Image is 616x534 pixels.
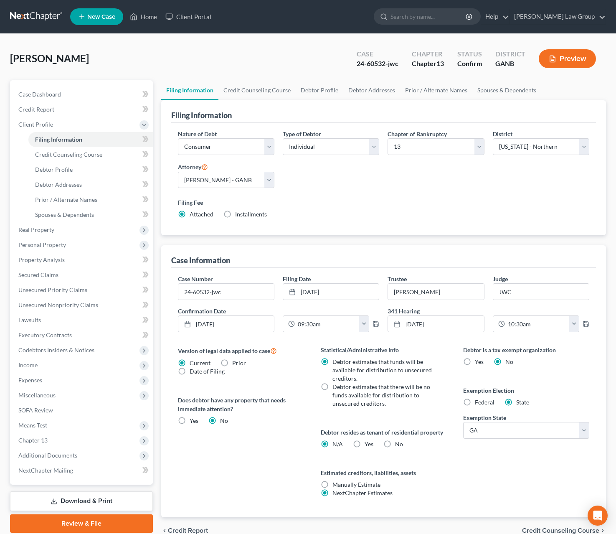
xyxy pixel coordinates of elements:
[161,527,168,534] i: chevron_left
[178,284,274,300] input: Enter case number...
[343,80,400,100] a: Debtor Addresses
[178,162,208,172] label: Attorney
[28,147,153,162] a: Credit Counseling Course
[87,14,115,20] span: New Case
[10,491,153,511] a: Download & Print
[510,9,606,24] a: [PERSON_NAME] Law Group
[388,275,407,283] label: Trustee
[28,192,153,207] a: Prior / Alternate Names
[10,514,153,533] a: Review & File
[190,211,213,218] span: Attached
[283,275,311,283] label: Filing Date
[28,132,153,147] a: Filing Information
[18,316,41,323] span: Lawsuits
[463,346,589,354] label: Debtor is a tax exempt organization
[161,9,215,24] a: Client Portal
[161,80,218,100] a: Filing Information
[35,151,102,158] span: Credit Counseling Course
[28,177,153,192] a: Debtor Addresses
[12,463,153,478] a: NextChapter Mailing
[463,413,506,422] label: Exemption State
[457,49,482,59] div: Status
[321,428,447,437] label: Debtor resides as tenant of residential property
[283,130,321,138] label: Type of Debtor
[12,328,153,343] a: Executory Contracts
[436,59,444,67] span: 13
[12,252,153,267] a: Property Analysis
[400,80,472,100] a: Prior / Alternate Names
[475,399,494,406] span: Federal
[18,121,53,128] span: Client Profile
[18,286,87,293] span: Unsecured Priority Claims
[18,241,66,248] span: Personal Property
[18,271,58,278] span: Secured Claims
[28,207,153,222] a: Spouses & Dependents
[18,437,48,444] span: Chapter 13
[493,284,589,300] input: --
[178,275,213,283] label: Case Number
[235,211,267,218] span: Installments
[18,106,54,113] span: Credit Report
[493,130,512,138] label: District
[35,136,82,143] span: Filing Information
[18,331,72,338] span: Executory Contracts
[332,440,343,448] span: N/A
[18,376,42,384] span: Expenses
[412,49,444,59] div: Chapter
[168,527,208,534] span: Credit Report
[35,196,97,203] span: Prior / Alternate Names
[28,162,153,177] a: Debtor Profile
[18,452,77,459] span: Additional Documents
[295,316,360,332] input: -- : --
[472,80,541,100] a: Spouses & Dependents
[296,80,343,100] a: Debtor Profile
[321,468,447,477] label: Estimated creditors, liabilities, assets
[481,9,509,24] a: Help
[126,9,161,24] a: Home
[10,52,89,64] span: [PERSON_NAME]
[12,267,153,282] a: Secured Claims
[178,346,304,356] label: Version of legal data applied to case
[18,91,61,98] span: Case Dashboard
[357,59,398,69] div: 24-60532-jwc
[12,87,153,102] a: Case Dashboard
[332,489,393,496] span: NextChapter Estimates
[18,346,94,353] span: Codebtors Insiders & Notices
[332,481,380,488] span: Manually Estimate
[332,383,430,407] span: Debtor estimates that there will be no funds available for distribution to unsecured creditors.
[388,130,447,138] label: Chapter of Bankruptcy
[495,49,525,59] div: District
[35,166,73,173] span: Debtor Profile
[12,102,153,117] a: Credit Report
[475,358,484,365] span: Yes
[171,110,232,120] div: Filing Information
[365,440,373,448] span: Yes
[390,9,467,24] input: Search by name...
[463,386,589,395] label: Exemption Election
[588,506,608,526] div: Open Intercom Messenger
[599,527,606,534] i: chevron_right
[12,313,153,328] a: Lawsuits
[495,59,525,69] div: GANB
[516,399,529,406] span: State
[178,316,274,332] a: [DATE]
[232,359,246,366] span: Prior
[388,316,484,332] a: [DATE]
[35,211,94,218] span: Spouses & Dependents
[321,346,447,354] label: Statistical/Administrative Info
[190,368,225,375] span: Date of Filing
[18,467,73,474] span: NextChapter Mailing
[18,361,38,369] span: Income
[174,307,384,315] label: Confirmation Date
[505,358,513,365] span: No
[18,226,54,233] span: Real Property
[457,59,482,69] div: Confirm
[18,407,53,414] span: SOFA Review
[357,49,398,59] div: Case
[18,256,65,263] span: Property Analysis
[522,527,606,534] button: Credit Counseling Course chevron_right
[190,359,210,366] span: Current
[539,49,596,68] button: Preview
[220,417,228,424] span: No
[178,396,304,413] label: Does debtor have any property that needs immediate attention?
